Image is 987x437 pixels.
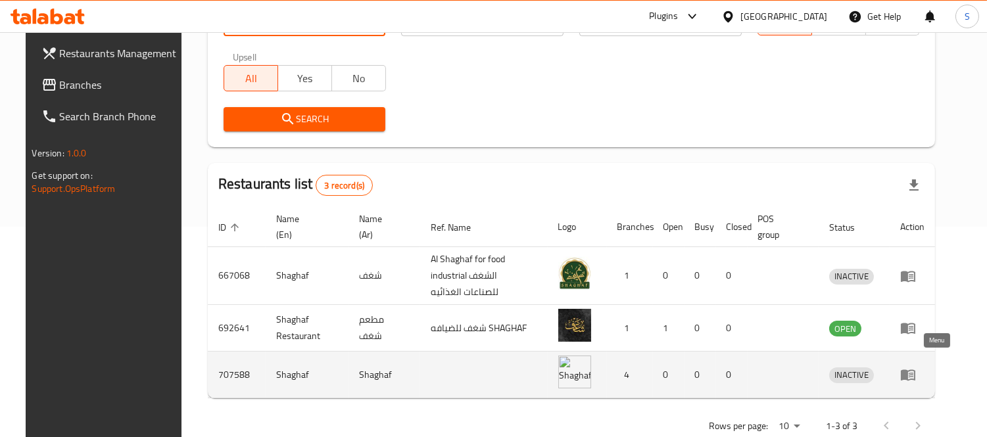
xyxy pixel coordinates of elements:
[32,180,116,197] a: Support.OpsPlatform
[965,9,970,24] span: S
[218,219,243,235] span: ID
[359,211,404,242] span: Name (Ar)
[224,65,278,91] button: All
[900,268,925,284] div: Menu
[208,305,266,352] td: 692641
[773,417,805,436] div: Rows per page:
[548,207,607,247] th: Logo
[649,9,678,24] div: Plugins
[31,69,191,101] a: Branches
[898,170,930,201] div: Export file
[331,65,386,91] button: No
[277,65,332,91] button: Yes
[276,211,333,242] span: Name (En)
[716,352,748,398] td: 0
[758,211,804,242] span: POS group
[900,320,925,336] div: Menu
[740,9,827,24] div: [GEOGRAPHIC_DATA]
[685,207,716,247] th: Busy
[60,108,180,124] span: Search Branch Phone
[829,321,861,336] div: OPEN
[60,45,180,61] span: Restaurants Management
[558,309,591,342] img: Shaghaf Restaurant
[31,101,191,132] a: Search Branch Phone
[716,305,748,352] td: 0
[685,352,716,398] td: 0
[685,247,716,305] td: 0
[420,305,548,352] td: شغف للضيافه SHAGHAF
[558,356,591,388] img: Shaghaf
[32,167,93,184] span: Get support on:
[558,257,591,290] img: Shaghaf
[208,247,266,305] td: 667068
[316,175,373,196] div: Total records count
[316,179,372,192] span: 3 record(s)
[218,174,373,196] h2: Restaurants list
[607,207,653,247] th: Branches
[716,207,748,247] th: Closed
[32,145,64,162] span: Version:
[233,52,257,61] label: Upsell
[283,69,327,88] span: Yes
[266,247,349,305] td: Shaghaf
[653,247,685,305] td: 0
[607,247,653,305] td: 1
[234,111,375,127] span: Search
[829,269,874,285] div: INACTIVE
[607,305,653,352] td: 1
[709,418,768,434] p: Rows per page:
[31,37,191,69] a: Restaurants Management
[431,219,488,235] span: Ref. Name
[653,305,685,352] td: 1
[890,207,935,247] th: Action
[829,219,872,235] span: Status
[685,305,716,352] td: 0
[349,247,420,305] td: شغف
[66,145,87,162] span: 1.0.0
[60,77,180,93] span: Branches
[229,69,273,88] span: All
[653,352,685,398] td: 0
[829,367,874,382] span: INACTIVE
[607,352,653,398] td: 4
[349,352,420,398] td: Shaghaf
[208,207,936,398] table: enhanced table
[829,321,861,336] span: OPEN
[716,247,748,305] td: 0
[420,247,548,305] td: Al Shaghaf for food industrial الشغف للصناعات الغذائيه
[266,305,349,352] td: Shaghaf Restaurant
[224,107,386,131] button: Search
[266,352,349,398] td: Shaghaf
[829,269,874,284] span: INACTIVE
[826,418,857,434] p: 1-3 of 3
[653,207,685,247] th: Open
[349,305,420,352] td: مطعم شغف
[337,69,381,88] span: No
[208,352,266,398] td: 707588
